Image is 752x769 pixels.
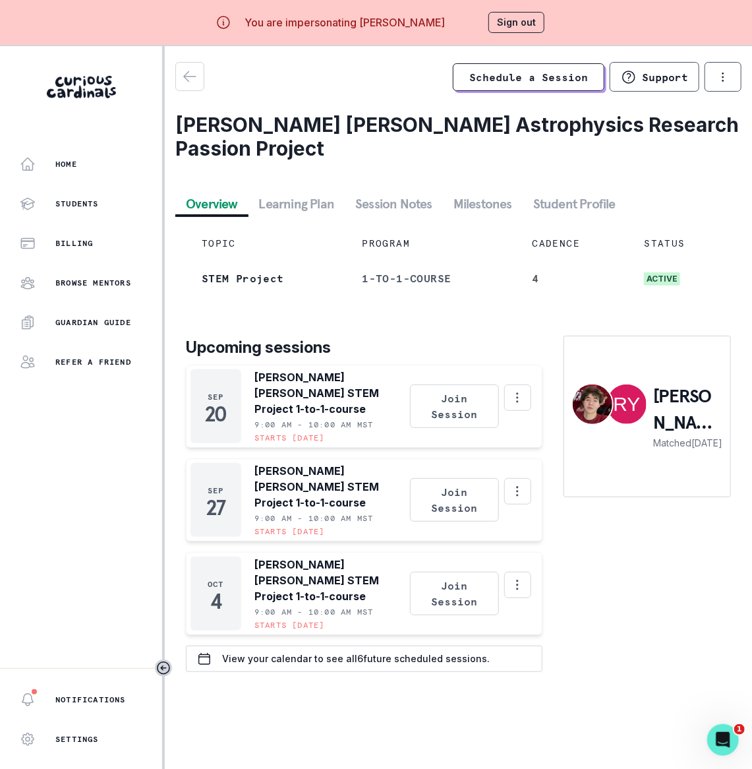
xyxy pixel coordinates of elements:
button: Options [504,384,531,411]
p: Settings [55,734,99,745]
p: [PERSON_NAME] [PERSON_NAME] STEM Project 1-to-1-course [254,463,411,510]
p: [PERSON_NAME] [PERSON_NAME] STEM Project 1-to-1-course [254,369,411,417]
button: Session Notes [345,192,443,216]
iframe: Intercom live chat [707,724,739,756]
button: Support [610,62,699,92]
p: Guardian Guide [55,317,131,328]
span: 1 [734,724,745,735]
p: Support [642,71,688,84]
button: Student Profile [523,192,626,216]
td: CADENCE [516,226,628,261]
p: Sep [208,392,224,402]
button: Learning Plan [248,192,345,216]
p: 9:00 AM - 10:00 AM MST [254,419,373,430]
p: 20 [205,408,227,421]
button: Options [504,478,531,505]
button: Sign out [488,12,544,33]
p: 27 [206,501,225,514]
p: Oct [208,579,224,590]
td: PROGRAM [346,226,516,261]
p: You are impersonating [PERSON_NAME] [245,15,445,30]
img: Raja Prabhav Yedavelli [607,384,647,424]
button: Options [504,572,531,598]
td: TOPIC [186,226,346,261]
p: Browse Mentors [55,278,131,288]
h2: [PERSON_NAME] [PERSON_NAME] Astrophysics Research Passion Project [175,113,741,160]
img: Liam Zuckerman [573,384,612,424]
p: 4 [210,595,221,608]
button: Join Session [410,572,500,615]
button: Join Session [410,478,500,522]
p: 9:00 AM - 10:00 AM MST [254,607,373,617]
button: options [705,62,741,92]
p: Billing [55,238,93,249]
button: Toggle sidebar [155,660,172,677]
p: Matched [DATE] [653,436,722,450]
p: 9:00 AM - 10:00 AM MST [254,513,373,524]
p: Home [55,159,77,169]
button: Join Session [410,384,500,428]
p: Starts [DATE] [254,433,325,443]
p: Notifications [55,694,126,705]
td: STATUS [628,226,731,261]
td: 4 [516,261,628,296]
img: Curious Cardinals Logo [47,76,116,98]
p: [PERSON_NAME] [PERSON_NAME] STEM Project 1-to-1-course [254,557,411,604]
td: STEM Project [186,261,346,296]
p: Students [55,199,99,209]
p: Upcoming sessions [186,336,542,359]
p: Sep [208,485,224,496]
p: Starts [DATE] [254,620,325,631]
a: Schedule a Session [453,63,604,91]
p: [PERSON_NAME] + [DATE][PERSON_NAME] [653,383,722,436]
p: Refer a friend [55,357,131,367]
p: View your calendar to see all 6 future scheduled sessions. [222,654,490,664]
button: Milestones [443,192,523,216]
p: Starts [DATE] [254,526,325,537]
span: active [644,272,680,286]
td: 1-to-1-course [346,261,516,296]
button: Overview [175,192,248,216]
